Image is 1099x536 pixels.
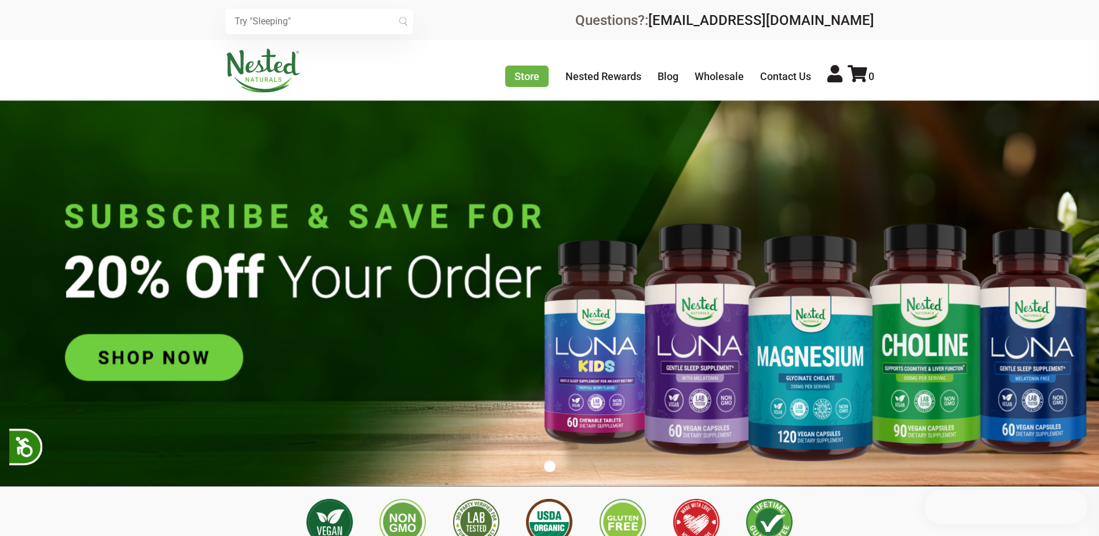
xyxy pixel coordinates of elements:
[848,70,874,82] a: 0
[565,70,641,82] a: Nested Rewards
[544,461,556,472] button: 1 of 1
[225,9,413,34] input: Try "Sleeping"
[868,70,874,82] span: 0
[505,66,549,87] a: Store
[225,49,301,93] img: Nested Naturals
[760,70,811,82] a: Contact Us
[648,12,874,28] a: [EMAIL_ADDRESS][DOMAIN_NAME]
[925,490,1087,524] iframe: Button to open loyalty program pop-up
[695,70,744,82] a: Wholesale
[658,70,678,82] a: Blog
[575,13,874,27] div: Questions?:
